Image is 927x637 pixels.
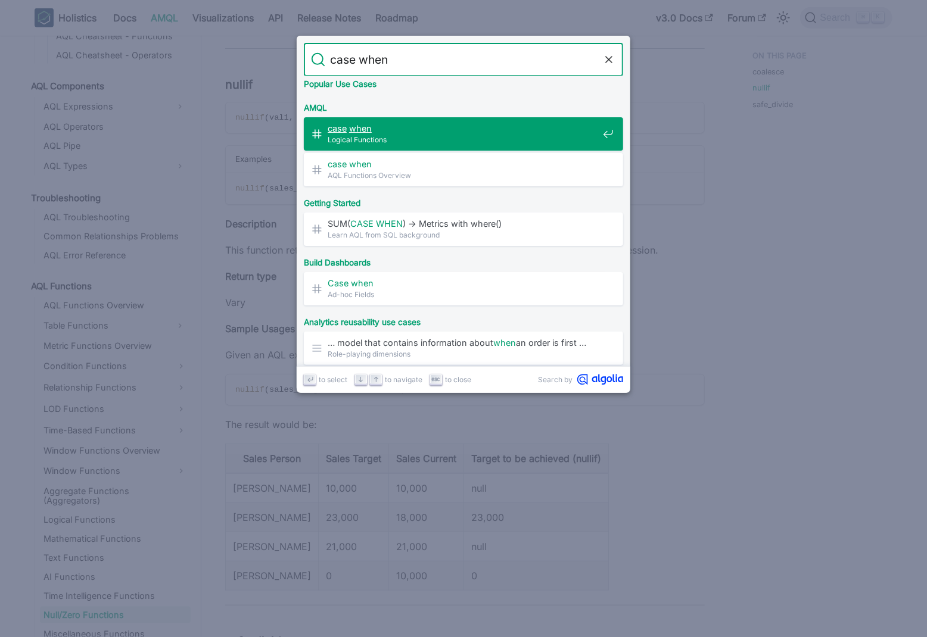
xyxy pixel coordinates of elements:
span: Role-playing dimensions [328,348,598,360]
a: Search byAlgolia [538,374,623,385]
div: Analytics reusability use cases [301,308,626,332]
mark: when [351,278,374,288]
mark: when [349,159,372,169]
mark: case [328,159,347,169]
div: AMQL [301,93,626,117]
span: AQL Functions Overview [328,170,598,181]
svg: Enter key [306,375,315,384]
span: Learn AQL from SQL background [328,229,598,241]
span: SUM( ) -> Metrics with where()​ [328,218,598,229]
span: to select [319,374,347,385]
button: Clear the query [602,52,616,67]
input: Search docs [325,43,602,76]
a: case whenAQL Functions Overview [304,153,623,186]
svg: Arrow up [372,375,381,384]
a: … model that contains information aboutwhenan order is first …Role-playing dimensions [304,332,623,365]
span: Search by [538,374,573,385]
span: Logical Functions [328,134,598,145]
div: Popular Use Cases [301,70,626,93]
mark: when [349,123,372,133]
span: to navigate [385,374,422,385]
mark: Case [328,278,349,288]
div: Getting Started [301,189,626,213]
svg: Arrow down [356,375,365,384]
mark: when [493,338,516,348]
mark: case [328,123,347,133]
a: case when​Logical Functions [304,117,623,151]
div: Build Dashboards [301,248,626,272]
span: ​ [328,123,598,134]
svg: Escape key [431,375,440,384]
a: SUM(CASE WHEN) -> Metrics with where()​Learn AQL from SQL background [304,213,623,246]
mark: WHEN [376,218,403,229]
a: Case whenAd-hoc Fields [304,272,623,305]
span: … model that contains information about an order is first … [328,337,598,348]
span: Ad-hoc Fields [328,289,598,300]
span: to close [445,374,471,385]
mark: CASE [350,218,374,229]
svg: Algolia [577,374,623,385]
